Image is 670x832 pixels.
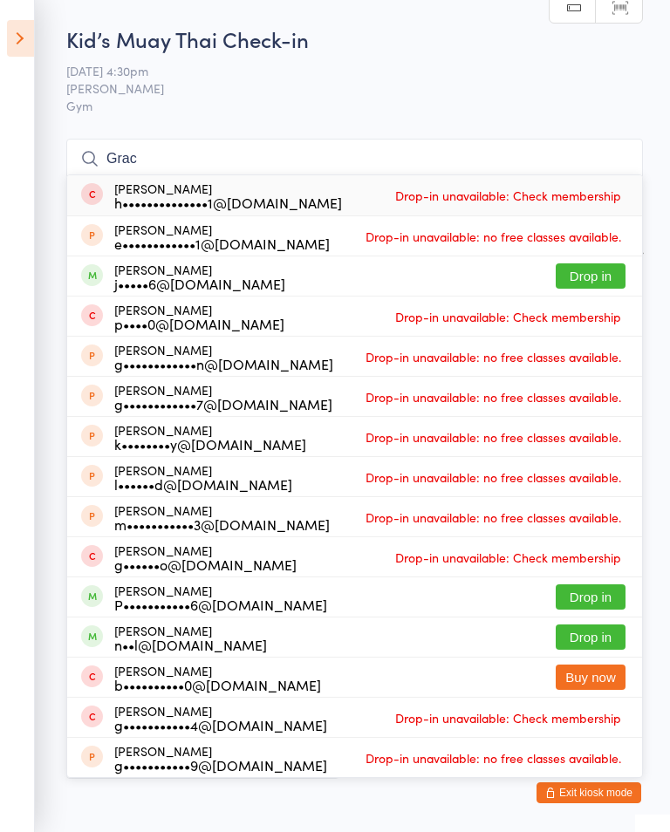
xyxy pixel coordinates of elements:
input: Search [66,139,643,179]
div: [PERSON_NAME] [114,744,327,772]
span: Drop-in unavailable: no free classes available. [361,223,626,249]
span: Drop-in unavailable: Check membership [391,182,626,208]
div: [PERSON_NAME] [114,423,306,451]
span: Drop-in unavailable: no free classes available. [361,384,626,410]
button: Drop in [556,263,626,289]
div: l••••••d@[DOMAIN_NAME] [114,477,292,491]
div: [PERSON_NAME] [114,503,330,531]
div: k••••••••y@[DOMAIN_NAME] [114,437,306,451]
div: [PERSON_NAME] [114,463,292,491]
div: p••••0@[DOMAIN_NAME] [114,317,284,331]
div: g•••••••••••4@[DOMAIN_NAME] [114,718,327,732]
div: [PERSON_NAME] [114,303,284,331]
div: [PERSON_NAME] [114,181,342,209]
span: [DATE] 4:30pm [66,62,616,79]
div: h••••••••••••••1@[DOMAIN_NAME] [114,195,342,209]
div: [PERSON_NAME] [114,222,330,250]
div: P•••••••••••6@[DOMAIN_NAME] [114,597,327,611]
div: n••l@[DOMAIN_NAME] [114,638,267,651]
div: [PERSON_NAME] [114,624,267,651]
button: Drop in [556,584,626,610]
div: [PERSON_NAME] [114,664,321,692]
div: g••••••••••••7@[DOMAIN_NAME] [114,397,332,411]
div: j•••••6@[DOMAIN_NAME] [114,276,285,290]
span: Drop-in unavailable: no free classes available. [361,504,626,530]
span: [PERSON_NAME] [66,79,616,97]
span: Drop-in unavailable: no free classes available. [361,745,626,771]
button: Buy now [556,665,626,690]
button: Exit kiosk mode [537,782,641,803]
span: Gym [66,97,643,114]
div: [PERSON_NAME] [114,704,327,732]
span: Drop-in unavailable: Check membership [391,303,626,330]
h2: Kid’s Muay Thai Check-in [66,24,643,53]
div: e••••••••••••1@[DOMAIN_NAME] [114,236,330,250]
button: Drop in [556,624,626,650]
div: [PERSON_NAME] [114,583,327,611]
div: m•••••••••••3@[DOMAIN_NAME] [114,517,330,531]
div: g••••••o@[DOMAIN_NAME] [114,557,297,571]
span: Drop-in unavailable: Check membership [391,705,626,731]
span: Drop-in unavailable: no free classes available. [361,424,626,450]
span: Drop-in unavailable: no free classes available. [361,464,626,490]
div: [PERSON_NAME] [114,343,333,371]
div: [PERSON_NAME] [114,383,332,411]
span: Drop-in unavailable: no free classes available. [361,344,626,370]
span: Drop-in unavailable: Check membership [391,544,626,570]
div: [PERSON_NAME] [114,263,285,290]
div: [PERSON_NAME] [114,543,297,571]
div: g•••••••••••9@[DOMAIN_NAME] [114,758,327,772]
div: g••••••••••••n@[DOMAIN_NAME] [114,357,333,371]
div: b••••••••••0@[DOMAIN_NAME] [114,678,321,692]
